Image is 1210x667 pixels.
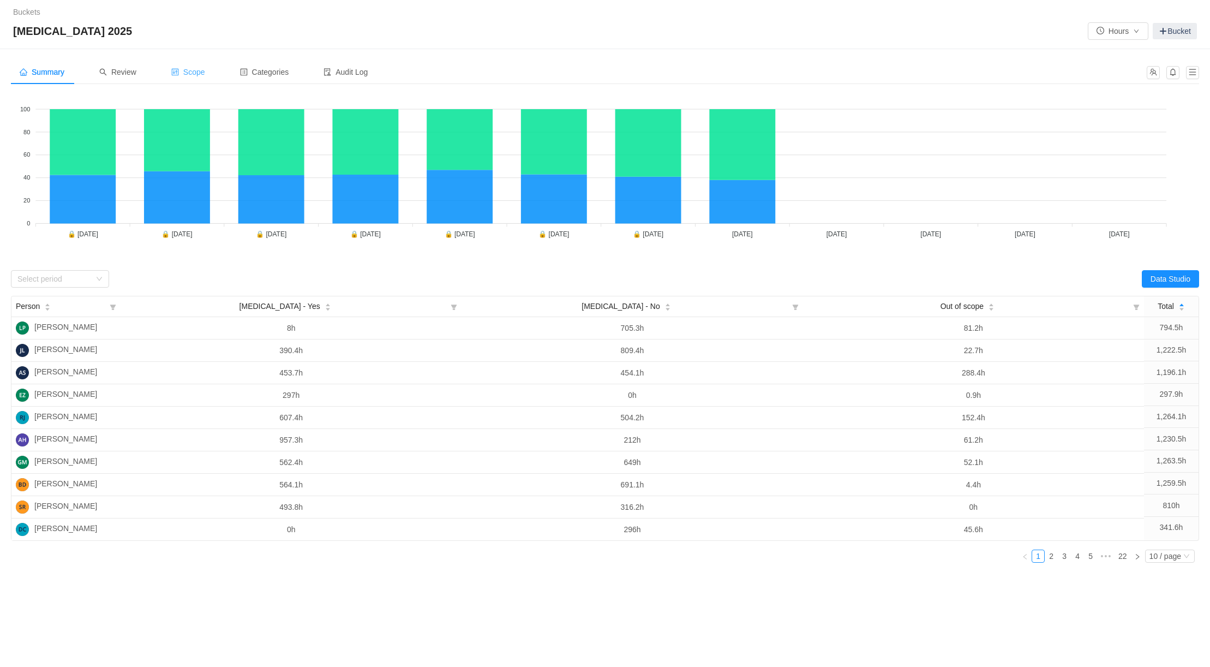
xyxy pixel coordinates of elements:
i: icon: filter [788,296,803,317]
span: Categories [240,68,289,76]
i: icon: caret-up [45,302,51,306]
a: 3 [1058,550,1070,562]
tspan: [DATE] [920,230,941,238]
div: Sort [988,302,995,309]
tspan: 🔒 [DATE] [256,230,286,238]
td: 0.9h [803,384,1144,407]
td: 316.2h [462,496,802,519]
span: [PERSON_NAME] [34,478,97,491]
td: 0h [462,384,802,407]
span: Out of scope [941,301,984,312]
i: icon: caret-down [45,306,51,309]
span: [PERSON_NAME] [34,321,97,335]
span: [PERSON_NAME] [34,523,97,536]
span: [PERSON_NAME] [34,411,97,424]
td: 297.9h [1144,384,1199,406]
i: icon: filter [105,296,121,317]
tspan: [DATE] [732,230,753,238]
i: icon: down [96,276,103,283]
td: 1,264.1h [1144,406,1199,428]
i: icon: caret-up [989,302,995,306]
tspan: 0 [27,220,30,227]
td: 1,230.5h [1144,428,1199,450]
li: 2 [1045,550,1058,563]
li: 4 [1071,550,1084,563]
span: [MEDICAL_DATA] 2025 [13,22,139,40]
td: 341.6h [1144,517,1199,539]
tspan: 20 [23,197,30,204]
img: JL [16,344,29,357]
span: [MEDICAL_DATA] - Yes [239,301,320,312]
td: 0h [803,496,1144,519]
span: [PERSON_NAME] [34,389,97,402]
td: 957.3h [121,429,462,451]
button: icon: clock-circleHoursicon: down [1088,22,1148,40]
td: 81.2h [803,317,1144,340]
button: Data Studio [1142,270,1199,288]
a: 4 [1071,550,1083,562]
a: 22 [1115,550,1130,562]
img: EZ [16,389,29,402]
tspan: 🔒 [DATE] [350,230,381,238]
span: [PERSON_NAME] [34,366,97,379]
tspan: 60 [23,151,30,158]
td: 504.2h [462,407,802,429]
td: 454.1h [462,362,802,384]
i: icon: caret-down [664,306,670,309]
tspan: 40 [23,174,30,181]
span: Summary [20,68,64,76]
td: 288.4h [803,362,1144,384]
span: ••• [1097,550,1115,563]
span: [MEDICAL_DATA] - No [582,301,660,312]
img: BD [16,478,29,491]
span: Audit Log [324,68,368,76]
td: 45.6h [803,519,1144,540]
li: Next 5 Pages [1097,550,1115,563]
i: icon: search [99,68,107,76]
li: 5 [1084,550,1097,563]
tspan: 🔒 [DATE] [633,230,663,238]
li: Next Page [1131,550,1144,563]
td: 22.7h [803,340,1144,362]
div: Sort [44,302,51,309]
div: Sort [1178,302,1185,309]
span: [PERSON_NAME] [34,344,97,357]
i: icon: caret-down [325,306,331,309]
img: SR [16,501,29,514]
tspan: [DATE] [826,230,847,238]
i: icon: home [20,68,27,76]
i: icon: caret-up [1178,302,1184,306]
td: 809.4h [462,340,802,362]
li: 1 [1032,550,1045,563]
a: 1 [1032,550,1044,562]
span: Review [99,68,136,76]
td: 152.4h [803,407,1144,429]
td: 1,196.1h [1144,361,1199,384]
img: LP [16,321,29,335]
i: icon: filter [1129,296,1144,317]
div: Select period [17,273,91,284]
img: AH [16,433,29,446]
td: 705.3h [462,317,802,340]
td: 296h [462,519,802,540]
td: 1,259.5h [1144,473,1199,495]
td: 810h [1144,495,1199,517]
tspan: 🔒 [DATE] [538,230,569,238]
i: icon: left [1022,553,1028,560]
i: icon: control [171,68,179,76]
tspan: 100 [20,106,30,112]
img: DC [16,523,29,536]
tspan: 🔒 [DATE] [445,230,475,238]
li: 22 [1115,550,1131,563]
i: icon: caret-up [664,302,670,306]
td: 1,263.5h [1144,450,1199,473]
a: Bucket [1153,23,1197,39]
tspan: [DATE] [1109,230,1130,238]
i: icon: down [1183,553,1190,561]
li: Previous Page [1019,550,1032,563]
td: 794.5h [1144,317,1199,340]
td: 649h [462,451,802,474]
tspan: 🔒 [DATE] [161,230,192,238]
div: Sort [325,302,331,309]
span: [PERSON_NAME] [34,501,97,514]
